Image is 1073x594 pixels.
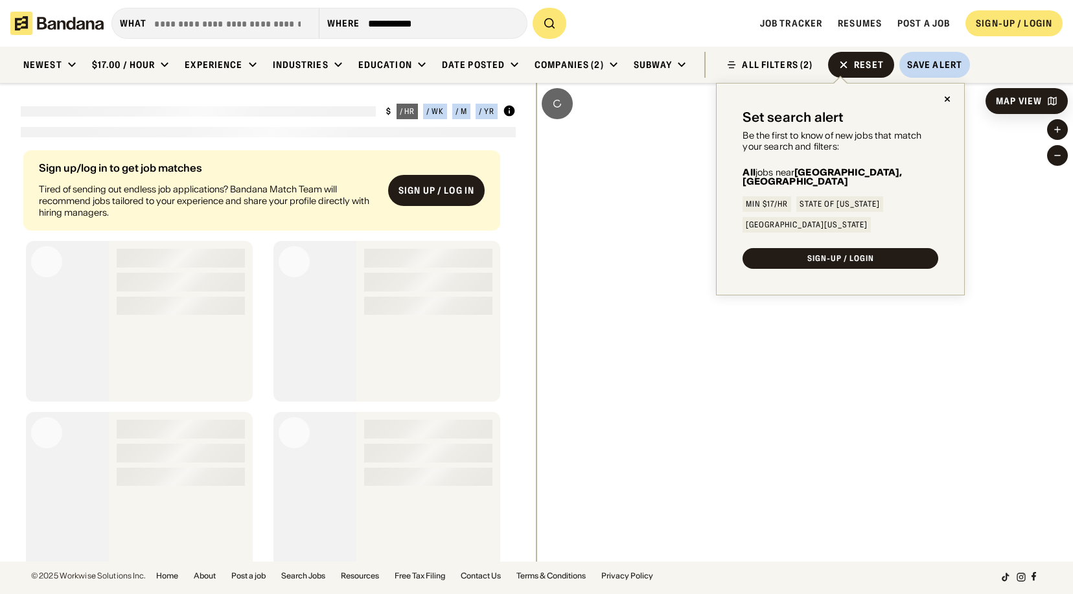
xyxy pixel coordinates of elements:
[746,221,868,229] div: [GEOGRAPHIC_DATA][US_STATE]
[92,59,156,71] div: $17.00 / hour
[996,97,1042,106] div: Map View
[807,255,873,262] div: SIGN-UP / LOGIN
[838,17,882,29] a: Resumes
[746,200,788,208] div: Min $17/hr
[281,572,325,580] a: Search Jobs
[601,572,653,580] a: Privacy Policy
[341,572,379,580] a: Resources
[742,60,813,69] div: ALL FILTERS (2)
[976,17,1052,29] div: SIGN-UP / LOGIN
[31,572,146,580] div: © 2025 Workwise Solutions Inc.
[535,59,604,71] div: Companies (2)
[743,109,844,125] div: Set search alert
[120,17,146,29] div: what
[21,145,516,562] div: grid
[23,59,62,71] div: Newest
[516,572,586,580] a: Terms & Conditions
[395,572,445,580] a: Free Tax Filing
[743,168,938,186] div: jobs near
[442,59,505,71] div: Date Posted
[10,12,104,35] img: Bandana logotype
[634,59,673,71] div: Subway
[426,108,444,115] div: / wk
[398,185,474,196] div: Sign up / Log in
[231,572,266,580] a: Post a job
[743,166,755,178] b: All
[760,17,822,29] a: Job Tracker
[273,59,329,71] div: Industries
[194,572,216,580] a: About
[743,166,902,187] b: [GEOGRAPHIC_DATA], [GEOGRAPHIC_DATA]
[327,17,360,29] div: Where
[386,106,391,117] div: $
[156,572,178,580] a: Home
[185,59,242,71] div: Experience
[39,163,378,183] div: Sign up/log in to get job matches
[358,59,412,71] div: Education
[456,108,467,115] div: / m
[854,60,884,69] div: Reset
[907,59,962,71] div: Save Alert
[461,572,501,580] a: Contact Us
[897,17,950,29] a: Post a job
[800,200,880,208] div: State of [US_STATE]
[400,108,415,115] div: / hr
[39,183,378,219] div: Tired of sending out endless job applications? Bandana Match Team will recommend jobs tailored to...
[479,108,494,115] div: / yr
[743,130,938,152] div: Be the first to know of new jobs that match your search and filters:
